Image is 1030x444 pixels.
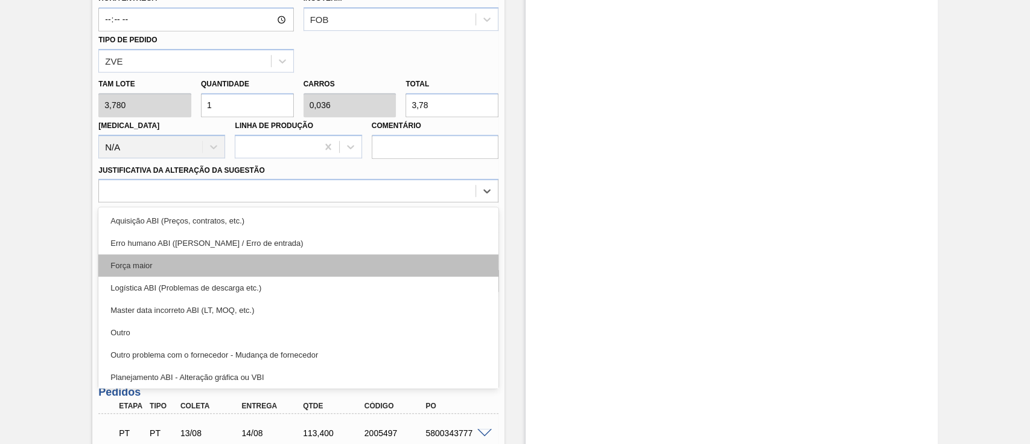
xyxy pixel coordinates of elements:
[235,121,313,130] label: Linha de Produção
[422,402,491,410] div: PO
[300,428,368,438] div: 113,400
[98,299,498,321] div: Master data incorreto ABI (LT, MOQ, etc.)
[372,117,498,135] label: Comentário
[361,428,430,438] div: 2005497
[310,14,329,25] div: FOB
[300,402,368,410] div: Qtde
[98,321,498,344] div: Outro
[201,80,249,88] label: Quantidade
[98,121,159,130] label: [MEDICAL_DATA]
[304,80,335,88] label: Carros
[238,402,307,410] div: Entrega
[98,166,265,175] label: Justificativa da Alteração da Sugestão
[147,402,178,410] div: Tipo
[98,366,498,388] div: Planejamento ABI - Alteração gráfica ou VBI
[177,428,246,438] div: 13/08/2025
[119,428,144,438] p: PT
[98,76,191,93] label: Tam lote
[147,428,178,438] div: Pedido de Transferência
[98,386,498,399] h3: Pedidos
[98,36,157,44] label: Tipo de pedido
[405,80,429,88] label: Total
[361,402,430,410] div: Código
[98,210,498,232] div: Aquisição ABI (Preços, contratos, etc.)
[177,402,246,410] div: Coleta
[422,428,491,438] div: 5800343777
[98,277,498,299] div: Logística ABI (Problemas de descarga etc.)
[116,402,147,410] div: Etapa
[238,428,307,438] div: 14/08/2025
[98,205,498,223] label: Observações
[98,232,498,254] div: Erro humano ABI ([PERSON_NAME] / Erro de entrada)
[98,254,498,277] div: Força maior
[105,56,122,66] div: ZVE
[98,344,498,366] div: Outro problema com o fornecedor - Mudança de fornecedor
